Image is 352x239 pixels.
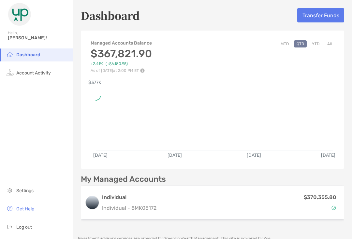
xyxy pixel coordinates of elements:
[304,193,336,201] p: $370,355.80
[325,40,334,47] button: All
[294,40,307,47] button: QTD
[91,61,103,66] span: +2.41%
[81,8,140,23] h5: Dashboard
[91,40,153,46] h4: Managed Accounts Balance
[102,193,156,201] h3: Individual
[81,175,166,183] p: My Managed Accounts
[16,224,32,230] span: Log out
[8,3,31,26] img: Zoe Logo
[321,153,335,158] text: [DATE]
[6,223,14,231] img: logout icon
[247,153,261,158] text: [DATE]
[297,8,344,22] button: Transfer Funds
[88,80,101,85] text: $377K
[8,35,69,41] span: [PERSON_NAME]!
[309,40,322,47] button: YTD
[6,50,14,58] img: household icon
[93,153,108,158] text: [DATE]
[91,47,153,60] h3: $367,821.90
[102,204,156,212] p: Individual - 8MK05172
[6,205,14,212] img: get-help icon
[168,153,182,158] text: [DATE]
[278,40,291,47] button: MTD
[16,206,34,212] span: Get Help
[140,68,145,73] img: Performance Info
[86,196,99,209] img: logo account
[6,186,14,194] img: settings icon
[331,206,336,210] img: Account Status icon
[16,188,34,193] span: Settings
[16,70,51,76] span: Account Activity
[6,69,14,76] img: activity icon
[16,52,40,58] span: Dashboard
[106,61,128,66] span: ( +$6,180.95 )
[91,68,153,73] p: As of [DATE] at 2:00 PM ET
